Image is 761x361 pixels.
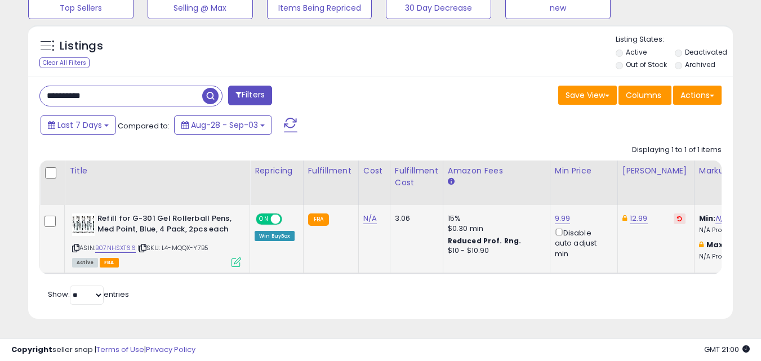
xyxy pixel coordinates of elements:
[558,86,617,105] button: Save View
[39,57,90,68] div: Clear All Filters
[685,47,727,57] label: Deactivated
[395,165,438,189] div: Fulfillment Cost
[685,60,715,69] label: Archived
[618,86,671,105] button: Columns
[228,86,272,105] button: Filters
[11,345,195,355] div: seller snap | |
[626,47,647,57] label: Active
[395,213,434,224] div: 3.06
[715,213,729,224] a: N/A
[632,145,722,155] div: Displaying 1 to 1 of 1 items
[308,213,329,226] small: FBA
[448,236,522,246] b: Reduced Prof. Rng.
[48,289,129,300] span: Show: entries
[255,165,299,177] div: Repricing
[699,213,716,224] b: Min:
[616,34,733,45] p: Listing States:
[100,258,119,268] span: FBA
[72,213,95,236] img: 51j+ccVrFWL._SL40_.jpg
[281,215,299,224] span: OFF
[57,119,102,131] span: Last 7 Days
[622,165,689,177] div: [PERSON_NAME]
[626,90,661,101] span: Columns
[555,213,571,224] a: 9.99
[363,165,385,177] div: Cost
[308,165,354,177] div: Fulfillment
[95,243,136,253] a: B07NHSXT66
[448,224,541,234] div: $0.30 min
[174,115,272,135] button: Aug-28 - Sep-03
[146,344,195,355] a: Privacy Policy
[191,119,258,131] span: Aug-28 - Sep-03
[72,213,241,266] div: ASIN:
[96,344,144,355] a: Terms of Use
[137,243,208,252] span: | SKU: L4-MQQX-Y7B5
[97,213,234,237] b: Refill for G-301 Gel Rollerball Pens, Med Point, Blue, 4 Pack, 2pcs each
[257,215,271,224] span: ON
[60,38,103,54] h5: Listings
[630,213,648,224] a: 12.99
[448,213,541,224] div: 15%
[448,165,545,177] div: Amazon Fees
[41,115,116,135] button: Last 7 Days
[626,60,667,69] label: Out of Stock
[704,344,750,355] span: 2025-09-11 21:00 GMT
[11,344,52,355] strong: Copyright
[706,239,726,250] b: Max:
[69,165,245,177] div: Title
[555,226,609,259] div: Disable auto adjust min
[448,177,455,187] small: Amazon Fees.
[255,231,295,241] div: Win BuyBox
[363,213,377,224] a: N/A
[448,246,541,256] div: $10 - $10.90
[118,121,170,131] span: Compared to:
[555,165,613,177] div: Min Price
[673,86,722,105] button: Actions
[72,258,98,268] span: All listings currently available for purchase on Amazon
